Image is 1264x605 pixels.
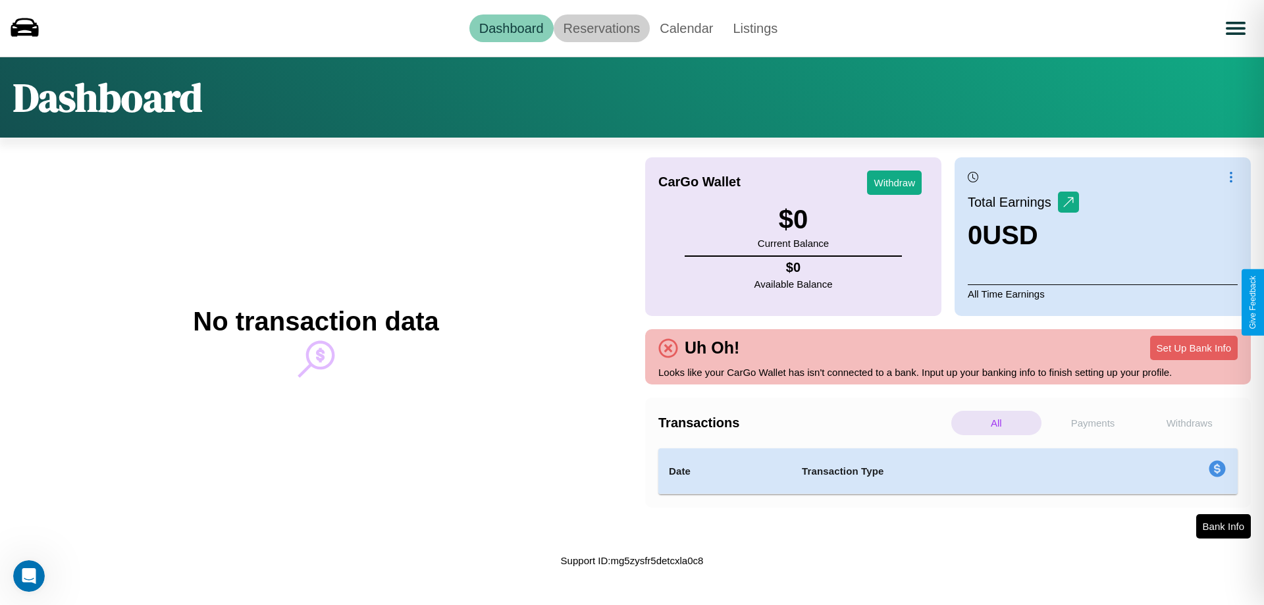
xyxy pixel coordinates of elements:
p: Payments [1048,411,1138,435]
p: Available Balance [754,275,833,293]
h4: Transactions [658,415,948,431]
p: Looks like your CarGo Wallet has isn't connected to a bank. Input up your banking info to finish ... [658,363,1238,381]
p: Withdraws [1144,411,1234,435]
h2: No transaction data [193,307,438,336]
iframe: Intercom live chat [13,560,45,592]
h3: 0 USD [968,221,1079,250]
p: Current Balance [758,234,829,252]
h3: $ 0 [758,205,829,234]
button: Set Up Bank Info [1150,336,1238,360]
h4: Uh Oh! [678,338,746,357]
p: All Time Earnings [968,284,1238,303]
p: Total Earnings [968,190,1058,214]
a: Calendar [650,14,723,42]
table: simple table [658,448,1238,494]
h4: CarGo Wallet [658,174,741,190]
a: Listings [723,14,787,42]
h4: Transaction Type [802,463,1101,479]
div: Give Feedback [1248,276,1257,329]
h4: $ 0 [754,260,833,275]
a: Reservations [554,14,650,42]
button: Withdraw [867,171,922,195]
a: Dashboard [469,14,554,42]
p: All [951,411,1041,435]
p: Support ID: mg5zysfr5detcxla0c8 [561,552,704,569]
button: Open menu [1217,10,1254,47]
h1: Dashboard [13,70,202,124]
button: Bank Info [1196,514,1251,539]
h4: Date [669,463,781,479]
